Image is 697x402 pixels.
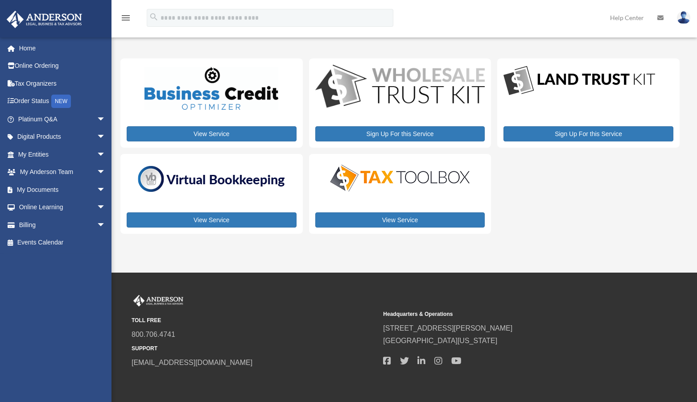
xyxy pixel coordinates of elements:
[6,145,119,163] a: My Entitiesarrow_drop_down
[677,11,690,24] img: User Pic
[315,65,485,110] img: WS-Trust-Kit-lgo-1.jpg
[51,95,71,108] div: NEW
[132,359,252,366] a: [EMAIL_ADDRESS][DOMAIN_NAME]
[383,337,497,344] a: [GEOGRAPHIC_DATA][US_STATE]
[6,57,119,75] a: Online Ordering
[6,181,119,199] a: My Documentsarrow_drop_down
[315,212,485,228] a: View Service
[127,126,297,141] a: View Service
[97,181,115,199] span: arrow_drop_down
[97,145,115,164] span: arrow_drop_down
[503,126,673,141] a: Sign Up For this Service
[6,199,119,216] a: Online Learningarrow_drop_down
[315,126,485,141] a: Sign Up For this Service
[97,110,115,128] span: arrow_drop_down
[6,128,115,146] a: Digital Productsarrow_drop_down
[132,316,377,325] small: TOLL FREE
[6,216,119,234] a: Billingarrow_drop_down
[6,75,119,92] a: Tax Organizers
[6,92,119,111] a: Order StatusNEW
[383,324,512,332] a: [STREET_ADDRESS][PERSON_NAME]
[503,65,655,97] img: LandTrust_lgo-1.jpg
[120,16,131,23] a: menu
[132,295,185,307] img: Anderson Advisors Platinum Portal
[97,199,115,217] span: arrow_drop_down
[6,110,119,128] a: Platinum Q&Aarrow_drop_down
[97,128,115,146] span: arrow_drop_down
[383,310,628,319] small: Headquarters & Operations
[6,234,119,252] a: Events Calendar
[97,163,115,182] span: arrow_drop_down
[149,12,159,22] i: search
[127,212,297,228] a: View Service
[132,331,175,338] a: 800.706.4741
[132,344,377,353] small: SUPPORT
[120,12,131,23] i: menu
[4,11,85,28] img: Anderson Advisors Platinum Portal
[6,39,119,57] a: Home
[6,163,119,181] a: My Anderson Teamarrow_drop_down
[97,216,115,234] span: arrow_drop_down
